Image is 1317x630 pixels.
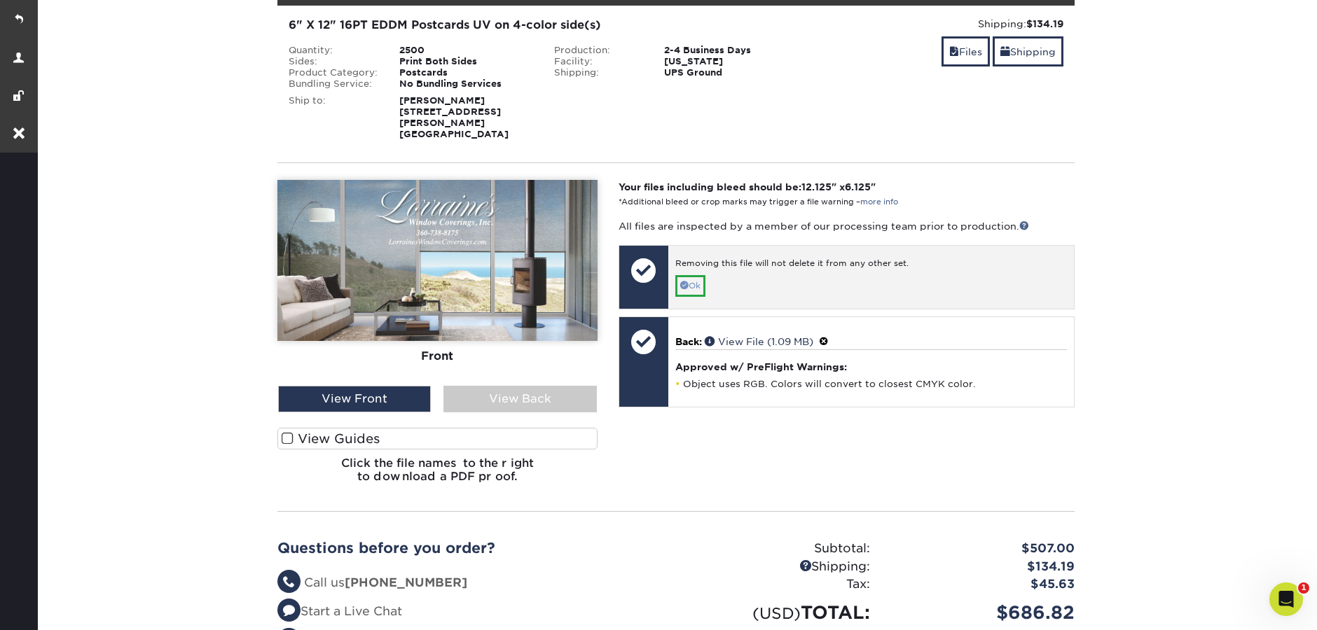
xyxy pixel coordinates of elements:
span: files [949,46,959,57]
a: Start a Live Chat [277,604,402,618]
div: View Back [443,386,596,412]
h4: Approved w/ PreFlight Warnings: [675,361,1067,372]
div: $507.00 [881,540,1085,558]
div: Facility: [544,56,654,67]
div: 2500 [389,45,544,56]
div: TOTAL: [676,599,881,626]
a: Files [942,36,990,66]
strong: [PHONE_NUMBER] [345,575,467,589]
strong: [PERSON_NAME] [STREET_ADDRESS] [PERSON_NAME][GEOGRAPHIC_DATA] [399,95,509,139]
div: Removing this file will not delete it from any other set. [675,258,1067,275]
h6: Click the file names to the right to download a PDF proof. [277,456,598,494]
div: Shipping: [819,17,1063,31]
div: Subtotal: [676,540,881,558]
span: Back: [675,336,702,347]
span: shipping [1000,46,1010,57]
div: Sides: [278,56,389,67]
span: 1 [1298,582,1309,594]
label: View Guides [277,428,598,449]
small: (USD) [752,604,801,622]
div: Product Category: [278,67,389,78]
strong: Your files including bleed should be: " x " [619,181,876,192]
div: $686.82 [881,599,1085,626]
div: No Bundling Services [389,78,544,90]
div: View Front [278,386,431,412]
div: Print Both Sides [389,56,544,67]
div: 6" X 12" 16PT EDDM Postcards UV on 4-color side(s) [289,17,798,34]
div: Shipping: [544,67,654,78]
iframe: Google Customer Reviews [4,587,119,625]
iframe: Intercom live chat [1269,582,1303,616]
div: 2-4 Business Days [654,45,808,56]
div: Ship to: [278,95,389,140]
strong: $134.19 [1026,18,1063,29]
div: Shipping: [676,558,881,576]
p: All files are inspected by a member of our processing team prior to production. [619,219,1075,233]
div: Tax: [676,575,881,594]
div: Postcards [389,67,544,78]
div: Quantity: [278,45,389,56]
small: *Additional bleed or crop marks may trigger a file warning – [619,197,898,206]
span: 12.125 [801,181,832,192]
li: Call us [277,574,666,592]
li: Object uses RGB. Colors will convert to closest CMYK color. [675,378,1067,390]
div: UPS Ground [654,67,808,78]
h2: Questions before you order? [277,540,666,556]
a: more info [860,197,898,206]
div: [US_STATE] [654,56,808,67]
div: Bundling Service: [278,78,389,90]
a: Ok [675,275,705,297]
div: Production: [544,45,654,56]
a: Shipping [993,36,1063,66]
div: $134.19 [881,558,1085,576]
a: View File (1.09 MB) [705,336,813,347]
div: $45.63 [881,575,1085,594]
div: Front [277,341,598,372]
span: 6.125 [845,181,871,192]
